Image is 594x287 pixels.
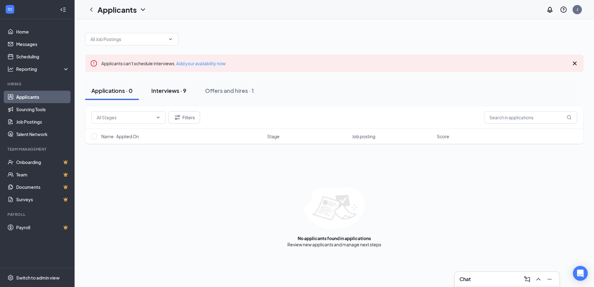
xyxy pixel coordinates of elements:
[287,241,381,248] div: Review new applicants and manage next steps
[16,25,69,38] a: Home
[7,275,14,281] svg: Settings
[205,87,254,94] div: Offers and hires · 1
[168,37,173,42] svg: ChevronDown
[16,275,60,281] div: Switch to admin view
[567,115,572,120] svg: MagnifyingGlass
[16,181,69,193] a: DocumentsCrown
[16,221,69,234] a: PayrollCrown
[98,4,137,15] h1: Applicants
[174,114,181,121] svg: Filter
[101,61,226,66] span: Applicants can't schedule interviews.
[577,7,578,12] div: J
[7,66,14,72] svg: Analysis
[7,6,13,12] svg: WorkstreamLogo
[88,6,95,13] svg: ChevronLeft
[16,156,69,168] a: OnboardingCrown
[523,276,531,283] svg: ComposeMessage
[573,266,588,281] div: Open Intercom Messenger
[16,193,69,206] a: SurveysCrown
[168,111,200,124] button: Filter Filters
[16,128,69,140] a: Talent Network
[484,111,577,124] input: Search in applications
[176,61,226,66] a: Add your availability now
[97,114,153,121] input: All Stages
[522,274,532,284] button: ComposeMessage
[16,50,69,63] a: Scheduling
[151,87,186,94] div: Interviews · 9
[571,60,578,67] svg: Cross
[90,60,98,67] svg: Error
[16,66,70,72] div: Reporting
[139,6,147,13] svg: ChevronDown
[60,7,66,13] svg: Collapse
[7,81,68,87] div: Hiring
[560,6,567,13] svg: QuestionInfo
[156,115,161,120] svg: ChevronDown
[101,133,139,139] span: Name · Applied On
[535,276,542,283] svg: ChevronUp
[298,235,371,241] div: No applicants found in applications
[16,116,69,128] a: Job Postings
[352,133,375,139] span: Job posting
[459,276,471,283] h3: Chat
[16,38,69,50] a: Messages
[16,91,69,103] a: Applicants
[437,133,449,139] span: Score
[545,274,555,284] button: Minimize
[7,212,68,217] div: Payroll
[7,147,68,152] div: Team Management
[304,187,365,229] img: empty-state
[267,133,280,139] span: Stage
[546,6,554,13] svg: Notifications
[16,103,69,116] a: Sourcing Tools
[16,168,69,181] a: TeamCrown
[91,87,133,94] div: Applications · 0
[546,276,553,283] svg: Minimize
[90,36,166,43] input: All Job Postings
[533,274,543,284] button: ChevronUp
